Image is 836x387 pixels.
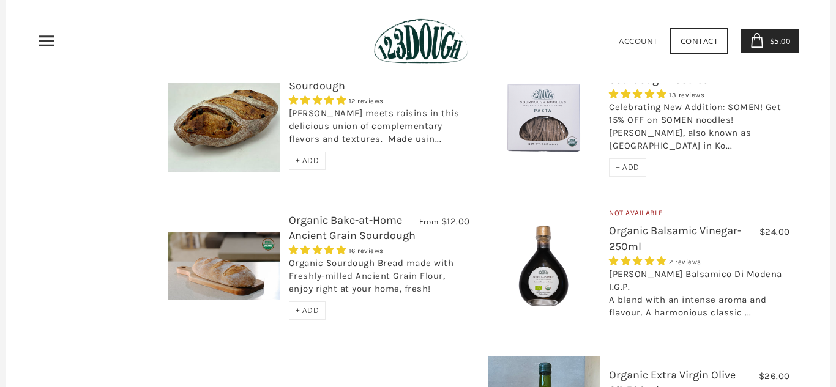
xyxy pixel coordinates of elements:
img: 123Dough Bakery [374,18,468,64]
a: Organic Bake-at-Home Ancient Grain Sourdough [289,213,416,242]
span: $12.00 [441,216,470,227]
span: $24.00 [759,226,790,237]
nav: Primary [37,31,56,51]
div: + ADD [289,301,326,320]
span: + ADD [616,162,640,172]
div: + ADD [289,152,326,170]
a: Contact [670,28,729,54]
img: Organic Bake-at-Home Ancient Grain Sourdough [168,232,280,300]
span: $26.00 [759,370,790,381]
span: From [419,216,438,227]
img: Organic Ancient Grain Sourdough Noodles [488,61,600,172]
img: Organic Balsamic Vinegar-250ml [488,210,600,322]
span: + ADD [296,305,319,315]
div: + ADD [609,158,646,177]
a: Organic Ancient Grain Sourdough Noodles [609,57,718,86]
span: 5.00 stars [609,256,669,267]
a: $5.00 [741,29,799,53]
div: Not Available [609,207,790,224]
span: $5.00 [767,35,791,46]
span: 4.85 stars [609,89,669,100]
span: 2 reviews [669,258,701,266]
a: Organic Balsamic Vinegar-250ml [609,224,741,252]
span: 12 reviews [349,97,384,105]
span: 4.75 stars [289,245,349,256]
span: + ADD [296,155,319,166]
div: Celebrating New Addition: SOMEN! Get 15% OFF on SOMEN noodles! [PERSON_NAME], also known as [GEOG... [609,101,790,158]
span: 16 reviews [349,247,384,255]
span: 13 reviews [669,91,704,99]
div: Organic Sourdough Bread made with Freshly-milled Ancient Grain Flour, enjoy right at your home, f... [289,257,470,301]
img: Organic Ancient Grain Raisin Sourdough [168,61,280,172]
div: [PERSON_NAME] Balsamico Di Modena I.G.P. A blend with an intense aroma and flavour. A harmonious ... [609,268,790,325]
a: Account [619,35,658,46]
span: 5.00 stars [289,95,349,106]
div: [PERSON_NAME] meets raisins in this delicious union of complementary flavors and textures. Made u... [289,107,470,152]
